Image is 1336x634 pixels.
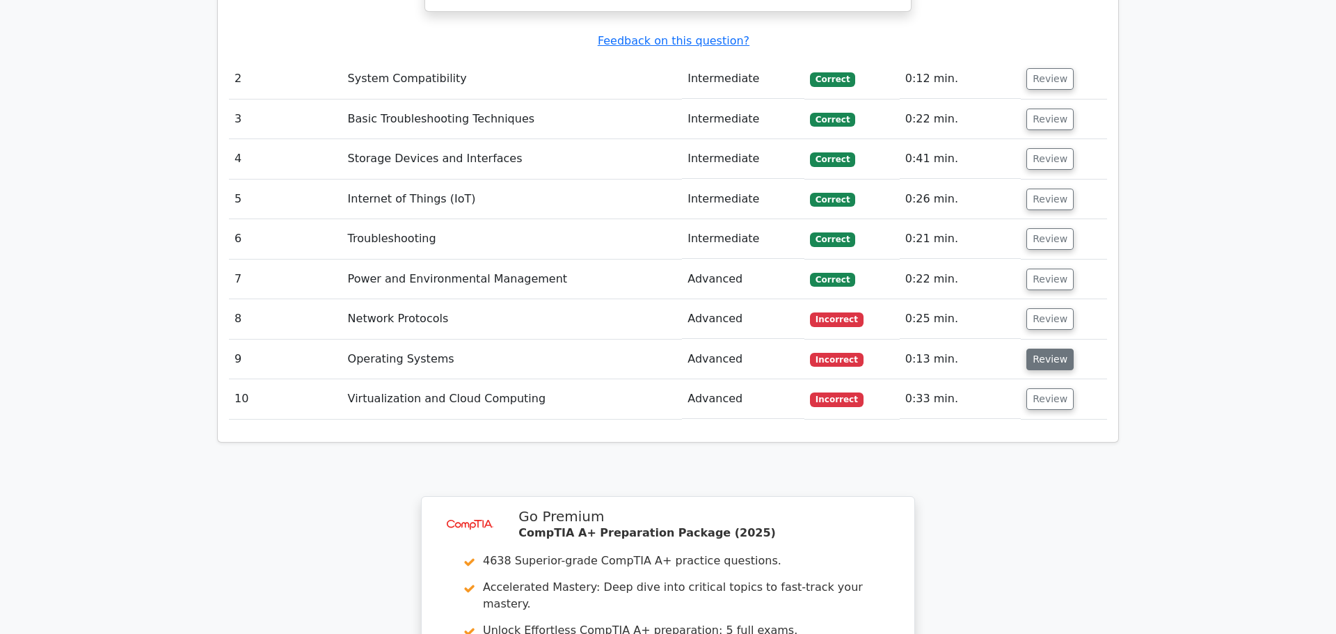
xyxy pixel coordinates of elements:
[229,219,342,259] td: 6
[342,379,683,419] td: Virtualization and Cloud Computing
[598,34,749,47] a: Feedback on this question?
[1026,148,1074,170] button: Review
[1026,308,1074,330] button: Review
[342,219,683,259] td: Troubleshooting
[229,340,342,379] td: 9
[900,299,1021,339] td: 0:25 min.
[1026,109,1074,130] button: Review
[810,193,855,207] span: Correct
[229,299,342,339] td: 8
[229,100,342,139] td: 3
[900,100,1021,139] td: 0:22 min.
[342,299,683,339] td: Network Protocols
[900,379,1021,419] td: 0:33 min.
[900,219,1021,259] td: 0:21 min.
[1026,388,1074,410] button: Review
[682,180,804,219] td: Intermediate
[229,379,342,419] td: 10
[810,273,855,287] span: Correct
[229,59,342,99] td: 2
[342,180,683,219] td: Internet of Things (IoT)
[900,340,1021,379] td: 0:13 min.
[810,312,864,326] span: Incorrect
[1026,349,1074,370] button: Review
[229,180,342,219] td: 5
[1026,228,1074,250] button: Review
[682,100,804,139] td: Intermediate
[682,340,804,379] td: Advanced
[682,139,804,179] td: Intermediate
[342,340,683,379] td: Operating Systems
[342,59,683,99] td: System Compatibility
[682,299,804,339] td: Advanced
[810,113,855,127] span: Correct
[900,260,1021,299] td: 0:22 min.
[900,139,1021,179] td: 0:41 min.
[1026,68,1074,90] button: Review
[810,232,855,246] span: Correct
[900,180,1021,219] td: 0:26 min.
[810,353,864,367] span: Incorrect
[810,393,864,406] span: Incorrect
[342,139,683,179] td: Storage Devices and Interfaces
[342,260,683,299] td: Power and Environmental Management
[682,219,804,259] td: Intermediate
[810,152,855,166] span: Correct
[682,59,804,99] td: Intermediate
[900,59,1021,99] td: 0:12 min.
[682,379,804,419] td: Advanced
[1026,189,1074,210] button: Review
[229,260,342,299] td: 7
[342,100,683,139] td: Basic Troubleshooting Techniques
[810,72,855,86] span: Correct
[682,260,804,299] td: Advanced
[1026,269,1074,290] button: Review
[229,139,342,179] td: 4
